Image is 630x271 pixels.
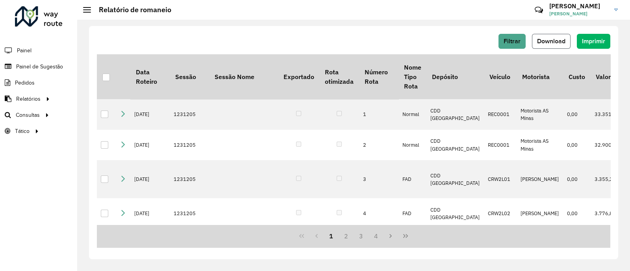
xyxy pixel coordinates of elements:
[130,160,170,198] td: [DATE]
[359,198,398,229] td: 4
[17,46,31,55] span: Painel
[359,160,398,198] td: 3
[369,229,384,243] button: 4
[582,38,605,44] span: Imprimir
[484,130,517,160] td: REC0001
[517,130,563,160] td: Motorista AS Minas
[170,130,209,160] td: 1231205
[517,54,563,99] th: Motorista
[319,54,359,99] th: Rota otimizada
[530,2,547,18] a: Contato Rápido
[426,160,484,198] td: CDD [GEOGRAPHIC_DATA]
[130,198,170,229] td: [DATE]
[484,198,517,229] td: CRW2L02
[591,99,623,130] td: 33.351,96
[484,160,517,198] td: CRW2L01
[426,198,484,229] td: CDD [GEOGRAPHIC_DATA]
[91,6,171,14] h2: Relatório de romaneio
[170,198,209,229] td: 1231205
[170,54,209,99] th: Sessão
[577,34,610,49] button: Imprimir
[278,54,319,99] th: Exportado
[532,34,571,49] button: Download
[484,54,517,99] th: Veículo
[15,127,30,135] span: Tático
[591,198,623,229] td: 3.776,89
[359,130,398,160] td: 2
[130,54,170,99] th: Data Roteiro
[130,99,170,130] td: [DATE]
[563,130,590,160] td: 0,00
[130,130,170,160] td: [DATE]
[398,54,426,99] th: Nome Tipo Rota
[16,95,41,103] span: Relatórios
[383,229,398,243] button: Next Page
[170,99,209,130] td: 1231205
[359,99,398,130] td: 1
[537,38,565,44] span: Download
[426,130,484,160] td: CDD [GEOGRAPHIC_DATA]
[517,99,563,130] td: Motorista AS Minas
[549,10,608,17] span: [PERSON_NAME]
[16,63,63,71] span: Painel de Sugestão
[563,198,590,229] td: 0,00
[324,229,339,243] button: 1
[209,54,278,99] th: Sessão Nome
[354,229,369,243] button: 3
[359,54,398,99] th: Número Rota
[563,54,590,99] th: Custo
[398,198,426,229] td: FAD
[426,99,484,130] td: CDD [GEOGRAPHIC_DATA]
[517,160,563,198] td: [PERSON_NAME]
[563,99,590,130] td: 0,00
[498,34,526,49] button: Filtrar
[563,160,590,198] td: 0,00
[591,160,623,198] td: 3.355,22
[398,130,426,160] td: Normal
[426,54,484,99] th: Depósito
[15,79,35,87] span: Pedidos
[591,54,623,99] th: Valor
[591,130,623,160] td: 32.900,00
[517,198,563,229] td: [PERSON_NAME]
[16,111,40,119] span: Consultas
[398,160,426,198] td: FAD
[398,99,426,130] td: Normal
[339,229,354,243] button: 2
[549,2,608,10] h3: [PERSON_NAME]
[504,38,521,44] span: Filtrar
[170,160,209,198] td: 1231205
[484,99,517,130] td: REC0001
[398,229,413,243] button: Last Page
